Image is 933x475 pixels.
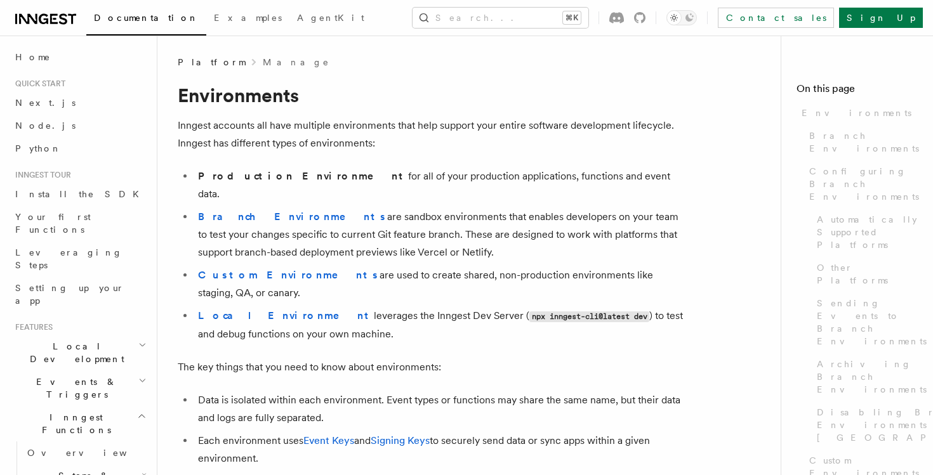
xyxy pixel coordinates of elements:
span: Home [15,51,51,63]
span: Node.js [15,120,76,131]
a: Signing Keys [371,434,430,446]
span: Next.js [15,98,76,108]
span: Python [15,143,62,153]
li: are sandbox environments that enables developers on your team to test your changes specific to cu... [194,208,685,261]
span: Events & Triggers [10,375,138,401]
span: Leveraging Steps [15,247,122,270]
span: Overview [27,448,158,458]
span: Your first Functions [15,212,91,235]
span: Features [10,322,53,332]
span: Branch Environments [809,129,919,155]
span: Automatically Supported Platforms [817,213,918,251]
span: Setting up your app [15,283,124,306]
span: Configuring Branch Environments [809,165,919,203]
span: Examples [214,13,282,23]
a: Manage [263,56,330,68]
a: Next.js [10,91,149,114]
a: Node.js [10,114,149,137]
span: Sending Events to Branch Environments [817,297,927,348]
kbd: ⌘K [563,11,581,24]
li: Data is isolated within each environment. Event types or functions may share the same name, but t... [194,391,685,427]
button: Inngest Functions [10,406,149,441]
a: AgentKit [289,4,372,34]
a: Sign Up [839,8,923,28]
a: Overview [22,441,149,464]
span: Inngest Functions [10,411,137,436]
a: Other Platforms [812,256,918,292]
a: Local Environment [198,309,374,322]
a: Contact sales [718,8,834,28]
li: Each environment uses and to securely send data or sync apps within a given environment. [194,432,685,467]
a: Archiving Branch Environments [812,353,918,401]
a: Environments [797,101,918,124]
span: Platform [178,56,245,68]
span: Other Platforms [817,261,918,287]
code: npx inngest-cli@latest dev [529,311,649,322]
li: are used to create shared, non-production environments like staging, QA, or canary. [194,266,685,302]
li: for all of your production applications, functions and event data. [194,167,685,203]
span: AgentKit [297,13,364,23]
a: Event Keys [303,434,354,446]
li: leverages the Inngest Dev Server ( ) to test and debug functions on your own machine. [194,307,685,343]
span: Inngest tour [10,170,71,180]
a: Sending Events to Branch Environments [812,292,918,353]
a: Home [10,46,149,68]
button: Search...⌘K [413,8,588,28]
span: Install the SDK [15,189,147,199]
strong: Production Environment [198,170,408,182]
a: Branch Environments [804,124,918,160]
a: Your first Functions [10,205,149,241]
a: Leveraging Steps [10,241,149,277]
a: Configuring Branch Environments [804,160,918,208]
button: Local Development [10,335,149,370]
span: Quick start [10,79,65,89]
span: Documentation [94,13,199,23]
p: The key things that you need to know about environments: [178,358,685,376]
a: Setting up your app [10,277,149,312]
a: Branch Environments [198,211,387,223]
a: Automatically Supported Platforms [812,208,918,256]
a: Install the SDK [10,183,149,205]
span: Local Development [10,340,138,365]
a: Disabling Branch Environments in [GEOGRAPHIC_DATA] [812,401,918,449]
h1: Environments [178,84,685,107]
span: Environments [802,107,911,119]
h4: On this page [797,81,918,101]
a: Python [10,137,149,160]
a: Examples [206,4,289,34]
p: Inngest accounts all have multiple environments that help support your entire software developmen... [178,117,685,152]
button: Toggle dark mode [666,10,697,25]
button: Events & Triggers [10,370,149,406]
span: Archiving Branch Environments [817,358,927,396]
a: Documentation [86,4,206,36]
a: Custom Environments [198,269,380,281]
